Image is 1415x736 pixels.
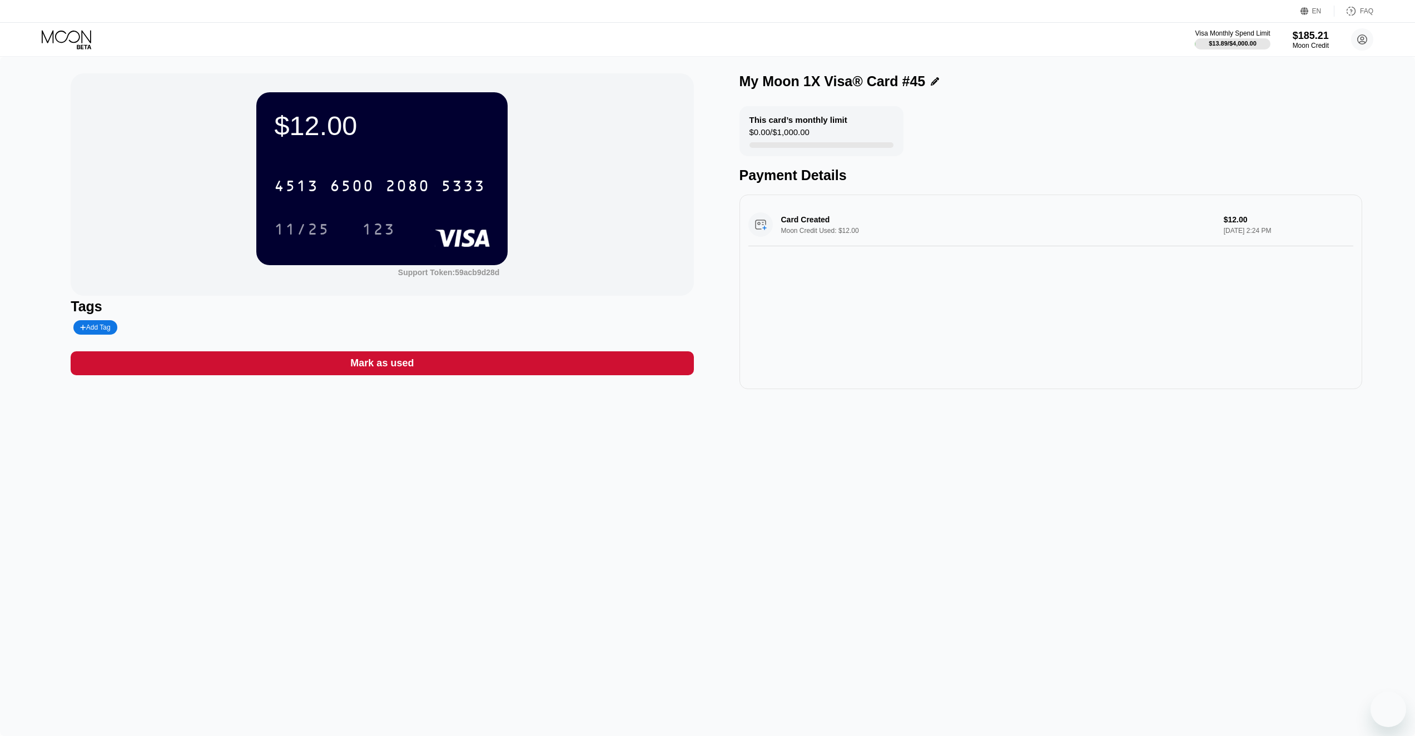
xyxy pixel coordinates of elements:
[274,178,319,196] div: 4513
[739,73,926,89] div: My Moon 1X Visa® Card #45
[354,215,404,243] div: 123
[1334,6,1373,17] div: FAQ
[749,127,810,142] div: $0.00 / $1,000.00
[1195,29,1270,37] div: Visa Monthly Spend Limit
[1293,30,1329,49] div: $185.21Moon Credit
[267,172,492,200] div: 4513650020805333
[80,324,110,331] div: Add Tag
[73,320,117,335] div: Add Tag
[1300,6,1334,17] div: EN
[1360,7,1373,15] div: FAQ
[274,110,490,141] div: $12.00
[1371,692,1406,727] iframe: Кнопка запуска окна обмена сообщениями
[385,178,430,196] div: 2080
[266,215,338,243] div: 11/25
[398,268,500,277] div: Support Token:59acb9d28d
[749,115,847,125] div: This card’s monthly limit
[1312,7,1322,15] div: EN
[362,222,395,240] div: 123
[1293,30,1329,42] div: $185.21
[1293,42,1329,49] div: Moon Credit
[330,178,374,196] div: 6500
[350,357,414,370] div: Mark as used
[1195,29,1270,49] div: Visa Monthly Spend Limit$13.89/$4,000.00
[274,222,330,240] div: 11/25
[739,167,1362,183] div: Payment Details
[398,268,500,277] div: Support Token: 59acb9d28d
[71,299,693,315] div: Tags
[1209,40,1257,47] div: $13.89 / $4,000.00
[441,178,485,196] div: 5333
[71,351,693,375] div: Mark as used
